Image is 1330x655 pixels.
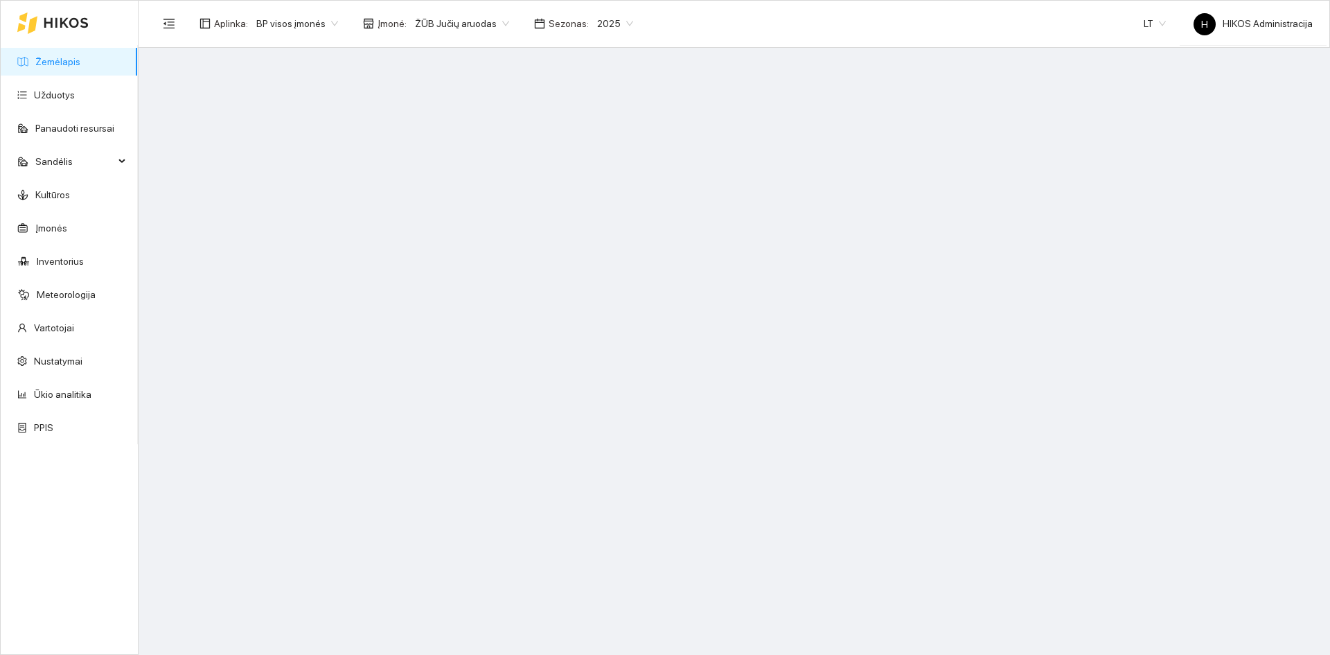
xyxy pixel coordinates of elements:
a: Inventorius [37,256,84,267]
span: ŽŪB Jučių aruodas [415,13,509,34]
a: Panaudoti resursai [35,123,114,134]
span: 2025 [597,13,633,34]
a: Ūkio analitika [34,389,91,400]
a: Meteorologija [37,289,96,300]
a: Žemėlapis [35,56,80,67]
button: menu-fold [155,10,183,37]
span: Sezonas : [549,16,589,31]
span: H [1201,13,1208,35]
span: Sandėlis [35,148,114,175]
span: LT [1144,13,1166,34]
span: Aplinka : [214,16,248,31]
a: Nustatymai [34,356,82,367]
span: menu-fold [163,17,175,30]
span: calendar [534,18,545,29]
span: Įmonė : [378,16,407,31]
a: Kultūros [35,189,70,200]
a: Vartotojai [34,322,74,333]
span: HIKOS Administracija [1194,18,1313,29]
a: Užduotys [34,89,75,101]
a: Įmonės [35,222,67,234]
span: shop [363,18,374,29]
span: BP visos įmonės [256,13,338,34]
a: PPIS [34,422,53,433]
span: layout [199,18,211,29]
